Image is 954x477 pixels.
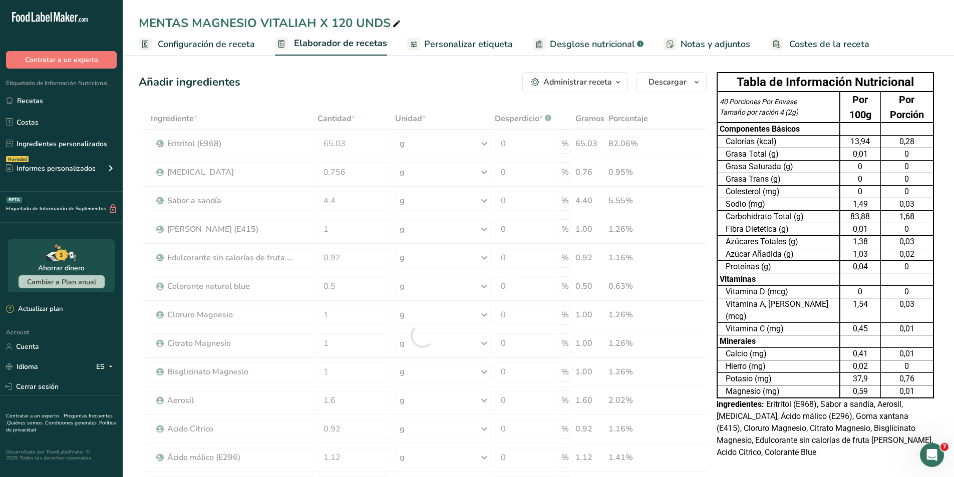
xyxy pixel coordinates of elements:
a: Preguntas frecuentes . [6,412,113,426]
td: Vitaminas [717,273,840,286]
div: 0,04 [842,261,878,273]
a: Elaborador de recetas [275,32,387,56]
td: Azúcar Añadida (g) [717,248,840,261]
div: 0,02 [842,360,878,372]
td: Proteínas (g) [717,261,840,273]
td: Vitamina A, [PERSON_NAME] (mcg) [717,298,840,323]
div: 0 [883,173,931,185]
div: 0,41 [842,348,878,360]
td: Por 100g [840,92,881,123]
span: Elaborador de recetas [294,37,387,50]
div: 0 [883,261,931,273]
div: 37,9 [842,373,878,385]
td: Azúcares Totales (g) [717,236,840,248]
div: 0 [883,186,931,198]
button: Descargar [636,72,707,92]
td: Grasa Saturada (g) [717,161,840,173]
a: Desglose nutricional [533,33,644,56]
td: Colesterol (mg) [717,186,840,198]
td: Fibra Dietética (g) [717,223,840,236]
div: 0,28 [883,136,931,148]
div: Novedad [6,156,29,162]
td: Carbohidrato Total (g) [717,211,840,223]
div: 0,01 [883,323,931,335]
span: Personalizar etiqueta [424,38,513,51]
div: BETA [7,197,22,203]
td: Hierro (mg) [717,360,840,373]
th: Tabla de Información Nutricional [717,73,933,92]
a: Condiciones generales . [45,419,99,426]
td: Grasa Trans (g) [717,173,840,186]
div: 1,49 [842,198,878,210]
div: 0 [883,161,931,173]
div: Añadir ingredientes [139,74,240,91]
button: Contratar a un experto [6,51,117,69]
span: Descargar [649,76,687,88]
a: Personalizar etiqueta [407,33,513,56]
div: Actualizar plan [6,304,63,314]
iframe: Intercom live chat [920,443,944,467]
div: 83,88 [842,211,878,223]
td: Minerales [717,335,840,348]
div: 0 [842,186,878,198]
div: 0 [883,148,931,160]
div: 0,01 [842,148,878,160]
button: Cambiar a Plan anual [19,275,105,288]
td: Calcio (mg) [717,348,840,360]
div: 1,38 [842,236,878,248]
div: Administrar receta [543,76,612,88]
span: Cambiar a Plan anual [27,277,96,287]
div: 0,01 [883,348,931,360]
span: 7 [940,443,948,451]
div: 1,54 [842,298,878,310]
a: Costes de la receta [770,33,869,56]
div: 0 [883,223,931,235]
div: 13,94 [842,136,878,148]
a: Contratar a un experto . [6,412,62,419]
div: 0,03 [883,236,931,248]
td: Vitamina D (mcg) [717,286,840,298]
button: Administrar receta [522,72,628,92]
td: Por Porción [880,92,933,123]
div: Desarrollado por FoodLabelMaker © 2025 Todos los derechos reservados [6,449,117,461]
div: Informes personalizados [6,163,96,174]
div: 0,45 [842,323,878,335]
span: 4 (2g) [780,108,798,116]
div: 1,68 [883,211,931,223]
span: ingredientes: [717,399,764,409]
span: Costes de la receta [789,38,869,51]
div: 0,59 [842,385,878,397]
div: 0,01 [883,385,931,397]
div: 0 [842,161,878,173]
td: Potasio (mg) [717,373,840,385]
div: 0,76 [883,373,931,385]
div: MENTAS MAGNESIO VITALIAH X 120 UNDS [139,14,403,32]
div: 0 [883,360,931,372]
td: Componentes Básicos [717,123,840,136]
a: Configuración de receta [139,33,255,56]
div: 0,03 [883,198,931,210]
td: Grasa Total (g) [717,148,840,161]
span: Desglose nutricional [550,38,635,51]
a: Política de privacidad [6,419,116,433]
td: Magnesio (mg) [717,385,840,398]
a: Idioma [6,358,38,375]
a: Quiénes somos . [7,419,45,426]
span: Configuración de receta [158,38,255,51]
div: 1,03 [842,248,878,260]
div: 0,02 [883,248,931,260]
div: ES [96,361,117,373]
div: Ahorrar dinero [38,263,85,273]
div: 0 [883,286,931,298]
td: Vitamina C (mg) [717,323,840,335]
div: 0 [842,286,878,298]
div: 0,01 [842,223,878,235]
td: Sodio (mg) [717,198,840,211]
a: Notas y adjuntos [664,33,750,56]
td: Calorías (kcal) [717,136,840,148]
span: Eritritol (E968), Sabor a sandía, Aerosil, [MEDICAL_DATA], Ácido málico (E296), Goma xantana (E41... [717,399,933,457]
div: 0,03 [883,298,931,310]
span: Notas y adjuntos [681,38,750,51]
div: 0 [842,173,878,185]
span: Tamaño por ración [720,108,778,116]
